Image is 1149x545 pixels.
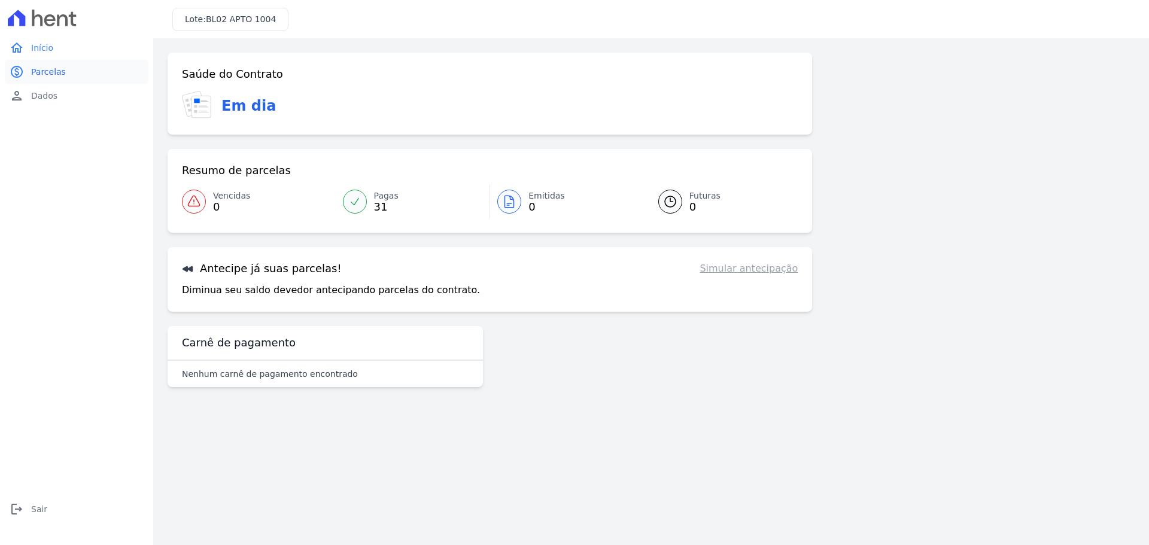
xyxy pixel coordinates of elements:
[528,202,565,212] span: 0
[5,497,148,521] a: logoutSair
[31,503,47,515] span: Sair
[10,89,24,103] i: person
[221,95,276,117] h3: Em dia
[182,368,358,380] p: Nenhum carnê de pagamento encontrado
[182,163,291,178] h3: Resumo de parcelas
[490,185,644,218] a: Emitidas 0
[213,202,250,212] span: 0
[10,502,24,516] i: logout
[374,190,399,202] span: Pagas
[5,84,148,108] a: personDados
[689,202,721,212] span: 0
[182,67,283,81] h3: Saúde do Contrato
[182,283,480,297] p: Diminua seu saldo devedor antecipando parcelas do contrato.
[644,185,798,218] a: Futuras 0
[700,261,798,276] a: Simular antecipação
[5,36,148,60] a: homeInício
[182,261,342,276] h3: Antecipe já suas parcelas!
[10,41,24,55] i: home
[528,190,565,202] span: Emitidas
[5,60,148,84] a: paidParcelas
[31,90,57,102] span: Dados
[10,65,24,79] i: paid
[336,185,490,218] a: Pagas 31
[689,190,721,202] span: Futuras
[206,14,276,24] span: BL02 APTO 1004
[31,66,66,78] span: Parcelas
[213,190,250,202] span: Vencidas
[374,202,399,212] span: 31
[31,42,53,54] span: Início
[185,13,276,26] h3: Lote:
[182,185,336,218] a: Vencidas 0
[182,336,296,350] h3: Carnê de pagamento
